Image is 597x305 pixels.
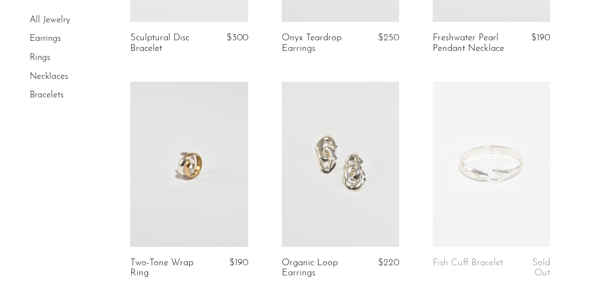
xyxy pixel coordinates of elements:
[531,33,550,43] span: $190
[282,33,357,54] a: Onyx Teardrop Earrings
[229,258,248,268] span: $190
[30,91,64,100] a: Bracelets
[30,53,50,62] a: Rings
[30,72,68,81] a: Necklaces
[433,33,508,54] a: Freshwater Pearl Pendant Necklace
[378,258,399,268] span: $220
[378,33,399,43] span: $250
[532,258,550,278] span: Sold Out
[130,258,206,279] a: Two-Tone Wrap Ring
[30,16,70,25] a: All Jewelry
[433,258,503,279] a: Fish Cuff Bracelet
[282,258,357,279] a: Organic Loop Earrings
[226,33,248,43] span: $300
[30,35,61,44] a: Earrings
[130,33,206,54] a: Sculptural Disc Bracelet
